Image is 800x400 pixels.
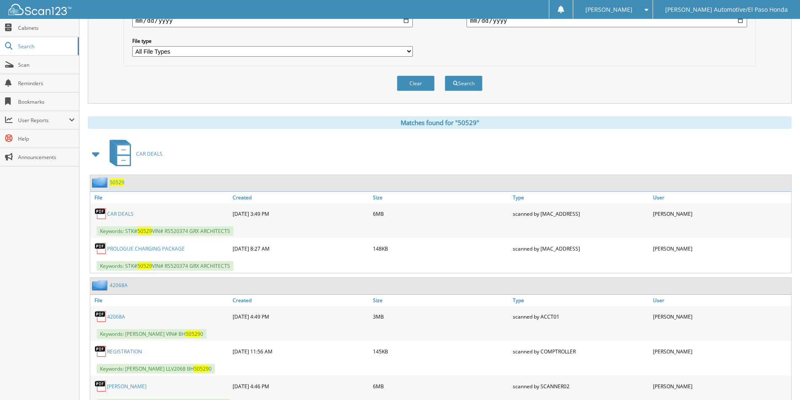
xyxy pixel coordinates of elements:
[467,14,747,27] input: end
[231,295,371,306] a: Created
[371,295,511,306] a: Size
[231,378,371,395] div: [DATE] 4:46 PM
[511,295,651,306] a: Type
[92,280,110,290] img: folder2.png
[665,7,788,12] span: [PERSON_NAME] Automotive/El Paso Honda
[136,150,163,157] span: CAR DEALS
[94,345,107,358] img: PDF.png
[94,207,107,220] img: PDF.png
[371,205,511,222] div: 6MB
[651,378,791,395] div: [PERSON_NAME]
[90,295,231,306] a: File
[92,177,110,188] img: folder2.png
[107,348,142,355] a: REGISTRATION
[18,117,69,124] span: User Reports
[651,205,791,222] div: [PERSON_NAME]
[18,98,75,105] span: Bookmarks
[18,80,75,87] span: Reminders
[137,262,152,269] span: 50529
[231,343,371,360] div: [DATE] 11:56 AM
[651,308,791,325] div: [PERSON_NAME]
[445,76,483,91] button: Search
[94,380,107,392] img: PDF.png
[371,308,511,325] div: 3MB
[107,383,147,390] a: [PERSON_NAME]
[110,179,124,186] a: 50529
[231,205,371,222] div: [DATE] 3:49 PM
[137,227,152,235] span: 50529
[511,192,651,203] a: Type
[511,205,651,222] div: scanned by [MAC_ADDRESS]
[231,308,371,325] div: [DATE] 4:49 PM
[105,137,163,170] a: CAR DEALS
[94,242,107,255] img: PDF.png
[132,14,413,27] input: start
[186,330,200,337] span: 50529
[110,282,128,289] a: 42068A
[97,364,215,374] span: Keywords: [PERSON_NAME] LLV2068 BH 0
[8,4,71,15] img: scan123-logo-white.svg
[397,76,435,91] button: Clear
[132,37,413,44] label: File type
[511,378,651,395] div: scanned by SCANNER02
[107,210,134,217] a: CAR DEALS
[18,24,75,31] span: Cabinets
[371,378,511,395] div: 6MB
[18,135,75,142] span: Help
[90,192,231,203] a: File
[18,154,75,161] span: Announcements
[651,343,791,360] div: [PERSON_NAME]
[511,240,651,257] div: scanned by [MAC_ADDRESS]
[371,192,511,203] a: Size
[194,365,209,372] span: 50529
[651,295,791,306] a: User
[651,192,791,203] a: User
[758,360,800,400] iframe: Chat Widget
[371,240,511,257] div: 148KB
[97,226,233,236] span: Keywords: STK# VIN# RS520374 GRX ARCHITECTS
[371,343,511,360] div: 145KB
[651,240,791,257] div: [PERSON_NAME]
[97,261,233,271] span: Keywords: STK# VIN# RS520374 GRX ARCHITECTS
[511,343,651,360] div: scanned by COMPTROLLER
[18,43,73,50] span: Search
[107,245,185,252] a: PROLOGUE CHARGING PACKAGE
[231,240,371,257] div: [DATE] 8:27 AM
[88,116,792,129] div: Matches found for "50529"
[511,308,651,325] div: scanned by ACCT01
[97,329,207,339] span: Keywords: [PERSON_NAME] VIN# BH 0
[18,61,75,68] span: Scan
[94,310,107,323] img: PDF.png
[107,313,125,320] a: 42068A
[231,192,371,203] a: Created
[585,7,632,12] span: [PERSON_NAME]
